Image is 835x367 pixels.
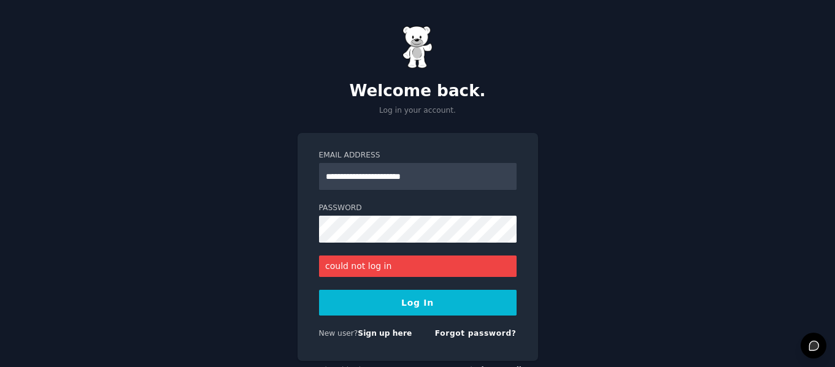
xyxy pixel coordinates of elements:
img: Gummy Bear [402,26,433,69]
a: Sign up here [358,329,412,338]
button: Log In [319,290,517,316]
span: New user? [319,329,358,338]
a: Forgot password? [435,329,517,338]
div: could not log in [319,255,517,277]
h2: Welcome back. [298,81,538,101]
p: Log in your account. [298,105,538,116]
label: Email Address [319,150,517,161]
label: Password [319,203,517,214]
